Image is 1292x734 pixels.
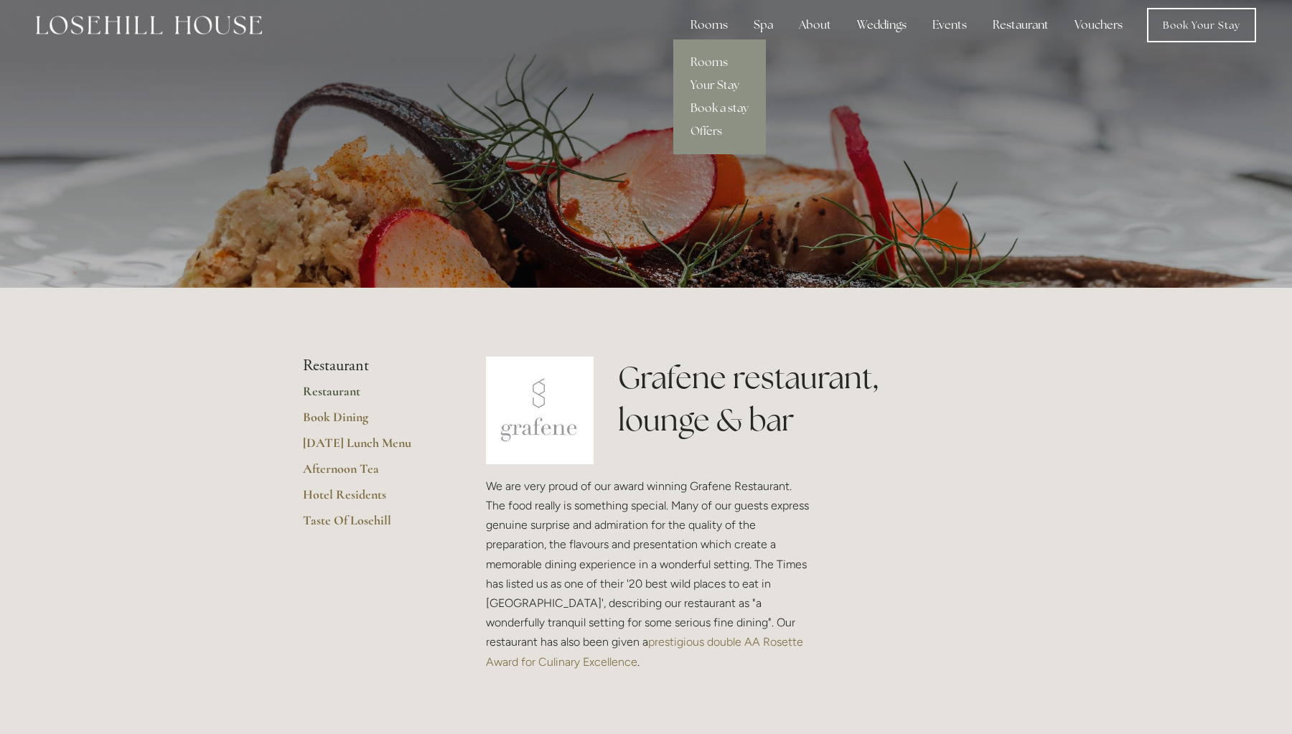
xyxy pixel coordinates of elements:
a: Rooms [673,51,766,74]
li: Restaurant [303,357,440,375]
div: Rooms [679,11,739,39]
div: About [787,11,843,39]
a: [DATE] Lunch Menu [303,435,440,461]
a: Your Stay [673,74,766,97]
div: Weddings [846,11,918,39]
h1: Grafene restaurant, lounge & bar [618,357,989,441]
a: Restaurant [303,383,440,409]
a: Offers [673,120,766,143]
a: Book Your Stay [1147,8,1256,42]
img: Losehill House [36,16,262,34]
a: Taste Of Losehill [303,512,440,538]
p: We are very proud of our award winning Grafene Restaurant. The food really is something special. ... [486,476,813,672]
a: Book Dining [303,409,440,435]
img: grafene.jpg [486,357,594,464]
div: Events [921,11,978,39]
a: prestigious double AA Rosette Award for Culinary Excellence [486,635,806,668]
div: Restaurant [981,11,1060,39]
a: Hotel Residents [303,486,440,512]
div: Spa [742,11,785,39]
a: Book a stay [673,97,766,120]
a: Vouchers [1063,11,1134,39]
a: Afternoon Tea [303,461,440,486]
